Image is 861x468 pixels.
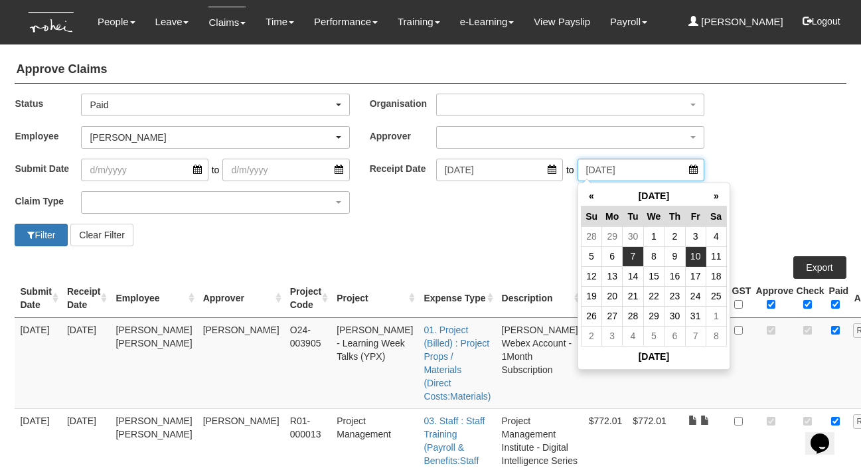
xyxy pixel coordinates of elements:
td: 15 [643,266,665,286]
td: 10 [685,246,706,266]
span: to [208,159,223,181]
div: Paid [90,98,333,112]
td: 3 [602,326,623,346]
th: [DATE] [581,346,726,366]
input: d/m/yyyy [436,159,563,181]
td: 7 [685,326,706,346]
td: O24-003905 [285,317,331,408]
a: e-Learning [460,7,514,37]
a: Payroll [610,7,647,37]
td: 30 [623,226,643,246]
th: We [643,206,665,226]
div: [PERSON_NAME] [90,131,333,144]
a: View Payslip [534,7,590,37]
td: [DATE] [15,317,61,408]
th: Approver : activate to sort column ascending [198,279,285,318]
label: Status [15,94,81,113]
input: d/m/yyyy [578,159,704,181]
td: 30 [665,306,685,326]
td: 5 [643,326,665,346]
td: 7 [623,246,643,266]
th: « [581,186,601,206]
td: 27 [602,306,623,326]
th: GST [727,279,751,318]
th: Sa [706,206,726,226]
iframe: chat widget [805,415,848,455]
td: 25 [706,286,726,306]
td: 3 [685,226,706,246]
th: [DATE] [602,186,706,206]
a: 01. Project (Billed) : Project Props / Materials (Direct Costs:Materials) [424,325,491,402]
label: Approver [370,126,436,145]
button: Paid [81,94,349,116]
button: [PERSON_NAME] [81,126,349,149]
td: [PERSON_NAME] - Learning Week Talks (YPX) [331,317,418,408]
input: d/m/yyyy [222,159,349,181]
button: Filter [15,224,68,246]
th: Mo [602,206,623,226]
label: Receipt Date [370,159,436,178]
td: 8 [706,326,726,346]
th: Employee : activate to sort column ascending [110,279,197,318]
td: [PERSON_NAME] [PERSON_NAME] [110,317,197,408]
td: 31 [685,306,706,326]
th: Paid [824,279,848,318]
a: Training [398,7,440,37]
th: Th [665,206,685,226]
label: Organisation [370,94,436,113]
td: 4 [706,226,726,246]
th: Project Code : activate to sort column ascending [285,279,331,318]
td: 29 [643,306,665,326]
td: 12 [581,266,601,286]
td: 6 [602,246,623,266]
label: Employee [15,126,81,145]
td: 17 [685,266,706,286]
th: Fr [685,206,706,226]
td: 19 [581,286,601,306]
td: 26 [581,306,601,326]
a: Export [793,256,846,279]
th: Expense Type : activate to sort column ascending [418,279,496,318]
th: Submit Date : activate to sort column ascending [15,279,61,318]
td: 6 [665,326,685,346]
td: 1 [706,306,726,326]
a: Time [266,7,294,37]
td: 4 [623,326,643,346]
td: 2 [581,326,601,346]
td: 9 [665,246,685,266]
th: Project : activate to sort column ascending [331,279,418,318]
td: 2 [665,226,685,246]
td: 8 [643,246,665,266]
h4: Approve Claims [15,56,846,84]
td: 23 [665,286,685,306]
td: 28 [581,226,601,246]
th: Description : activate to sort column ascending [497,279,584,318]
a: [PERSON_NAME] [688,7,783,37]
th: Su [581,206,601,226]
td: 22 [643,286,665,306]
td: 29 [602,226,623,246]
td: 13 [602,266,623,286]
td: 14 [623,266,643,286]
th: Check [791,279,824,318]
th: » [706,186,726,206]
input: d/m/yyyy [81,159,208,181]
td: 18 [706,266,726,286]
td: 1 [643,226,665,246]
th: Tu [623,206,643,226]
a: People [98,7,135,37]
a: Claims [208,7,246,38]
button: Logout [793,5,850,37]
button: Clear Filter [70,224,133,246]
td: 20 [602,286,623,306]
td: 5 [581,246,601,266]
td: 11 [706,246,726,266]
td: 24 [685,286,706,306]
td: [PERSON_NAME] Webex Account - 1Month Subscription [497,317,584,408]
a: Performance [314,7,378,37]
td: [PERSON_NAME] [198,317,285,408]
th: Receipt Date : activate to sort column ascending [62,279,111,318]
td: 28 [623,306,643,326]
a: Leave [155,7,189,37]
label: Claim Type [15,191,81,210]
